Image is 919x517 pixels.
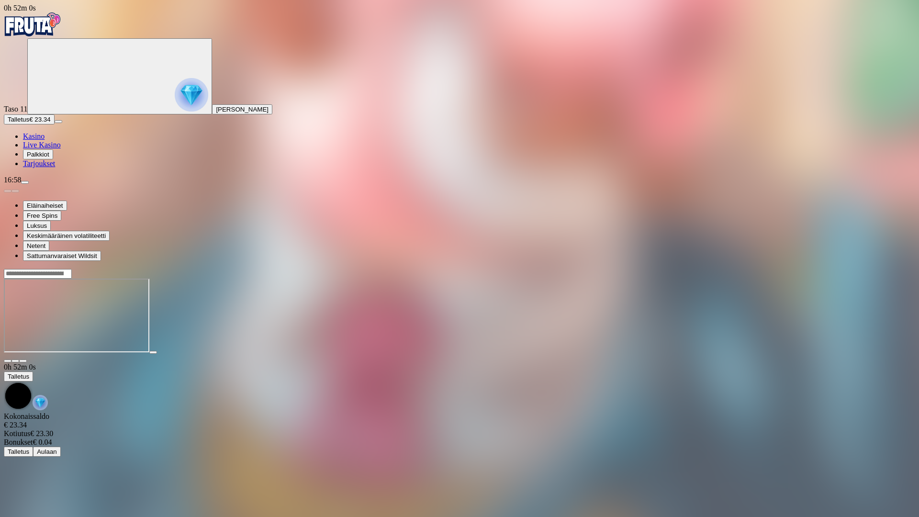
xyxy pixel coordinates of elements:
[27,151,49,158] span: Palkkiot
[4,429,30,438] span: Kotiutus
[23,132,45,140] a: Kasino
[37,448,57,455] span: Aulaan
[19,360,27,362] button: fullscreen-exit icon
[11,360,19,362] button: chevron-down icon
[4,421,915,429] div: € 23.34
[11,190,19,192] button: next slide
[4,438,915,447] div: € 0.04
[4,12,61,36] img: Fruta
[55,120,62,123] button: menu
[149,351,157,354] button: play icon
[23,211,61,221] button: Free Spins
[27,202,63,209] span: Eläinaiheiset
[4,412,915,457] div: Game menu content
[23,201,67,211] button: Eläinaiheiset
[4,269,72,279] input: Search
[4,412,915,429] div: Kokonaissaldo
[4,429,915,438] div: € 23.30
[4,4,36,12] span: user session time
[33,395,48,410] img: reward-icon
[29,116,50,123] span: € 23.34
[4,360,11,362] button: close icon
[212,104,272,114] button: [PERSON_NAME]
[23,221,51,231] button: Luksus
[4,12,915,168] nav: Primary
[4,447,33,457] button: Talletus
[23,159,55,168] a: Tarjoukset
[27,242,45,249] span: Netent
[23,149,53,159] button: Palkkiot
[216,106,269,113] span: [PERSON_NAME]
[23,231,110,241] button: Keskimääräinen volatiliteetti
[4,363,915,412] div: Game menu
[33,447,61,457] button: Aulaan
[8,448,29,455] span: Talletus
[4,371,33,382] button: Talletus
[27,212,57,219] span: Free Spins
[27,222,47,229] span: Luksus
[4,114,55,124] button: Talletusplus icon€ 23.34
[175,78,208,112] img: reward progress
[4,105,27,113] span: Taso 11
[4,132,915,168] nav: Main menu
[4,279,149,352] iframe: Piggy Riches
[8,373,29,380] span: Talletus
[4,438,33,446] span: Bonukset
[4,30,61,38] a: Fruta
[23,141,61,149] a: Live Kasino
[23,251,101,261] button: Sattumanvaraiset Wildsit
[27,38,212,114] button: reward progress
[27,232,106,239] span: Keskimääräinen volatiliteetti
[4,176,21,184] span: 16:58
[8,116,29,123] span: Talletus
[4,363,36,371] span: user session time
[4,190,11,192] button: prev slide
[23,241,49,251] button: Netent
[21,181,29,184] button: menu
[27,252,97,259] span: Sattumanvaraiset Wildsit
